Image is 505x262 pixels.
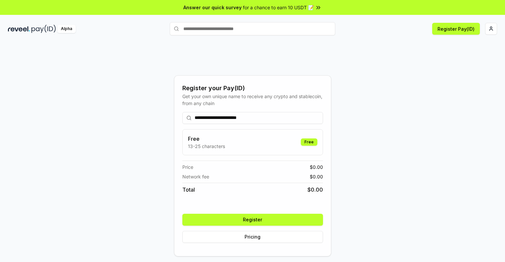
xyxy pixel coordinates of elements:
[188,135,225,143] h3: Free
[182,214,323,226] button: Register
[301,138,317,146] div: Free
[182,186,195,194] span: Total
[31,25,56,33] img: pay_id
[183,4,242,11] span: Answer our quick survey
[432,23,480,35] button: Register Pay(ID)
[8,25,30,33] img: reveel_dark
[182,84,323,93] div: Register your Pay(ID)
[182,93,323,107] div: Get your own unique name to receive any crypto and stablecoin, from any chain
[182,231,323,243] button: Pricing
[188,143,225,150] p: 13-25 characters
[182,173,209,180] span: Network fee
[182,164,193,170] span: Price
[243,4,314,11] span: for a chance to earn 10 USDT 📝
[310,173,323,180] span: $ 0.00
[310,164,323,170] span: $ 0.00
[57,25,76,33] div: Alpha
[307,186,323,194] span: $ 0.00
